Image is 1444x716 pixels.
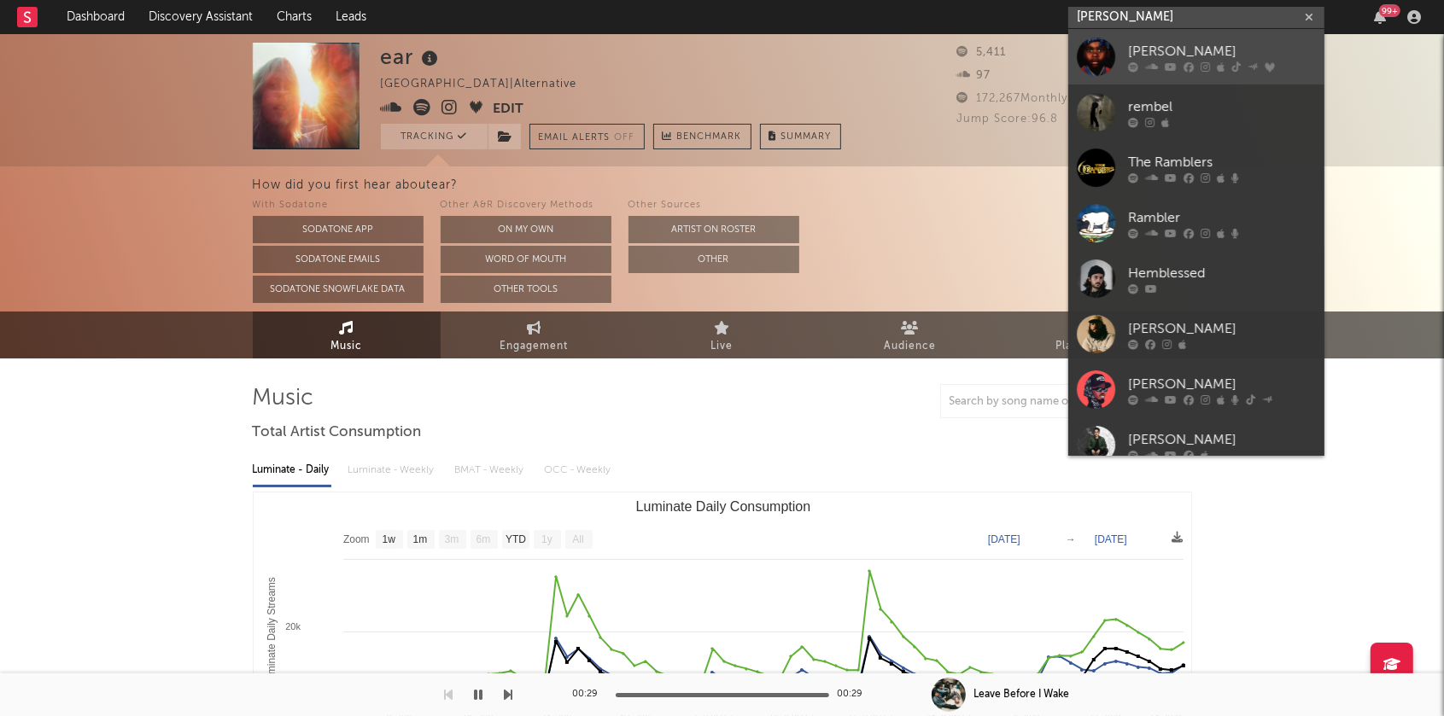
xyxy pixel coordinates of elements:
text: Luminate Daily Streams [265,577,277,685]
div: [PERSON_NAME] [1128,374,1316,394]
a: rembel [1068,84,1324,140]
div: [PERSON_NAME] [1128,429,1316,450]
span: Music [330,336,362,357]
text: 1m [412,534,427,546]
text: 1w [382,534,395,546]
div: With Sodatone [253,195,424,216]
button: Other Tools [441,276,611,303]
text: YTD [505,534,525,546]
div: [PERSON_NAME] [1128,318,1316,339]
a: [PERSON_NAME] [1068,29,1324,84]
text: Luminate Daily Consumption [635,499,810,514]
button: Word Of Mouth [441,246,611,273]
a: Music [253,311,441,358]
text: 20k [285,621,301,632]
a: [PERSON_NAME] [1068,417,1324,473]
div: ear [381,43,443,71]
text: 6m [476,534,490,546]
span: Audience [884,336,936,357]
button: 99+ [1374,10,1386,24]
a: Live [628,311,816,358]
div: Hemblessed [1128,263,1316,283]
input: Search by song name or URL [941,395,1121,409]
span: Live [711,336,734,357]
text: All [572,534,583,546]
div: [GEOGRAPHIC_DATA] | Alternative [381,74,597,95]
div: 00:29 [838,684,872,705]
div: Other A&R Discovery Methods [441,195,611,216]
text: 1y [541,534,552,546]
span: Engagement [500,336,569,357]
input: Search for artists [1068,7,1324,28]
button: Sodatone App [253,216,424,243]
div: rembel [1128,96,1316,117]
button: Edit [494,99,524,120]
div: The Ramblers [1128,152,1316,172]
button: Artist on Roster [628,216,799,243]
span: Jump Score: 96.8 [957,114,1059,125]
div: 99 + [1379,4,1400,17]
div: [PERSON_NAME] [1128,41,1316,61]
a: Hemblessed [1068,251,1324,306]
div: Luminate - Daily [253,456,331,485]
a: Playlists/Charts [1004,311,1192,358]
button: Sodatone Emails [253,246,424,273]
button: Other [628,246,799,273]
span: 5,411 [957,47,1007,58]
button: Sodatone Snowflake Data [253,276,424,303]
text: [DATE] [988,533,1020,545]
a: [PERSON_NAME] [1068,362,1324,417]
text: 3m [444,534,459,546]
a: Engagement [441,311,628,358]
text: → [1066,533,1076,545]
text: Zoom [343,534,370,546]
span: Summary [781,132,832,142]
div: Rambler [1128,207,1316,228]
div: Leave Before I Wake [974,687,1070,702]
a: The Ramblers [1068,140,1324,195]
span: 97 [957,70,991,81]
a: Benchmark [653,124,751,149]
button: Summary [760,124,841,149]
a: Audience [816,311,1004,358]
button: Tracking [381,124,488,149]
span: Total Artist Consumption [253,422,422,443]
span: Playlists/Charts [1055,336,1140,357]
text: [DATE] [1095,533,1127,545]
a: Rambler [1068,195,1324,251]
span: 172,267 Monthly Listeners [957,93,1125,104]
div: 00:29 [573,684,607,705]
button: Email AlertsOff [529,124,645,149]
div: Other Sources [628,195,799,216]
span: Benchmark [677,127,742,148]
button: On My Own [441,216,611,243]
em: Off [615,133,635,143]
a: [PERSON_NAME] [1068,306,1324,362]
